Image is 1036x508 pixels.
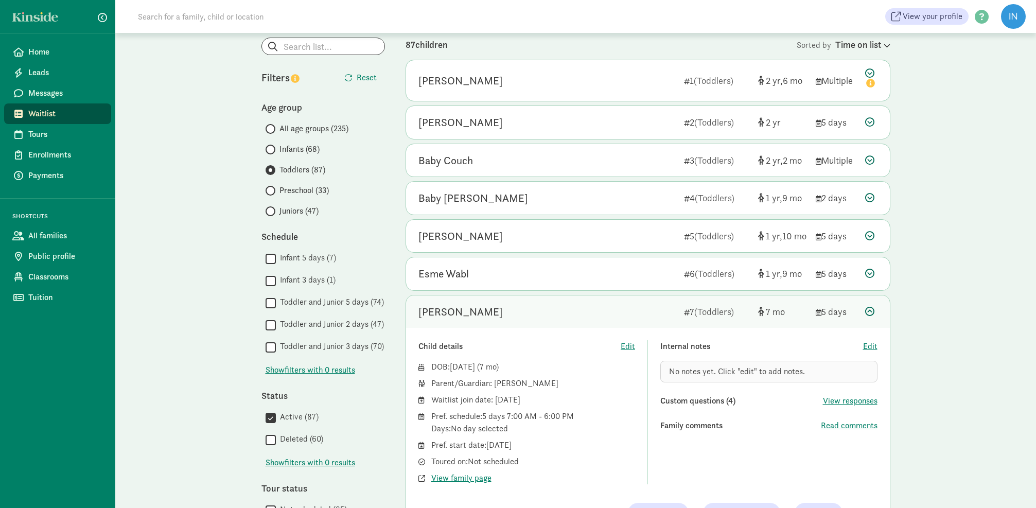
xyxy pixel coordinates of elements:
[266,364,355,376] span: Show filters with 0 results
[266,457,355,469] span: Show filters with 0 results
[821,419,877,432] button: Read comments
[261,481,385,495] div: Tour status
[431,456,636,468] div: Toured on: Not scheduled
[261,100,385,114] div: Age group
[660,419,821,432] div: Family comments
[694,306,734,318] span: (Toddlers)
[766,192,782,204] span: 1
[797,38,890,51] div: Sorted by
[4,83,111,103] a: Messages
[480,361,496,372] span: 7
[4,165,111,186] a: Payments
[28,87,103,99] span: Messages
[816,267,857,281] div: 5 days
[418,190,528,206] div: Baby Dunn
[276,252,336,264] label: Infant 5 days (7)
[431,472,491,484] button: View family page
[985,459,1036,508] iframe: Chat Widget
[758,229,807,243] div: [object Object]
[266,364,355,376] button: Showfilters with 0 results
[766,75,783,86] span: 2
[261,389,385,402] div: Status
[766,268,782,279] span: 1
[660,395,823,407] div: Custom questions (4)
[279,164,325,176] span: Toddlers (87)
[4,42,111,62] a: Home
[684,153,750,167] div: 3
[261,230,385,243] div: Schedule
[418,228,503,244] div: Rory Nichols
[782,230,806,242] span: 10
[450,361,475,372] span: [DATE]
[783,154,802,166] span: 2
[694,230,734,242] span: (Toddlers)
[431,377,636,390] div: Parent/Guardian: [PERSON_NAME]
[4,225,111,246] a: All families
[418,114,503,131] div: Joel Brenowitz
[431,410,636,435] div: Pref. schedule: 5 days 7:00 AM - 6:00 PM Days: No day selected
[276,318,384,330] label: Toddler and Junior 2 days (47)
[276,274,336,286] label: Infant 3 days (1)
[766,306,785,318] span: 7
[684,229,750,243] div: 5
[28,169,103,182] span: Payments
[766,154,783,166] span: 2
[261,70,323,85] div: Filters
[279,205,319,217] span: Juniors (47)
[863,340,877,353] button: Edit
[758,191,807,205] div: [object Object]
[357,72,377,84] span: Reset
[28,149,103,161] span: Enrollments
[4,62,111,83] a: Leads
[4,145,111,165] a: Enrollments
[276,433,323,445] label: Deleted (60)
[816,229,857,243] div: 5 days
[276,296,384,308] label: Toddler and Junior 5 days (74)
[823,395,877,407] button: View responses
[782,192,802,204] span: 9
[279,143,320,155] span: Infants (68)
[766,230,782,242] span: 1
[431,361,636,373] div: DOB: ( )
[684,115,750,129] div: 2
[431,439,636,451] div: Pref. start date: [DATE]
[28,108,103,120] span: Waitlist
[4,124,111,145] a: Tours
[758,74,807,87] div: [object Object]
[276,411,319,423] label: Active (87)
[684,267,750,281] div: 6
[28,271,103,283] span: Classrooms
[694,154,734,166] span: (Toddlers)
[418,152,473,169] div: Baby Couch
[406,38,797,51] div: 87 children
[418,340,621,353] div: Child details
[816,305,857,319] div: 5 days
[262,38,384,55] input: Search list...
[684,74,750,87] div: 1
[885,8,969,25] a: View your profile
[695,192,734,204] span: (Toddlers)
[28,250,103,262] span: Public profile
[418,304,503,320] div: Denny Chandler
[28,46,103,58] span: Home
[684,305,750,319] div: 7
[4,103,111,124] a: Waitlist
[418,73,503,89] div: Asher Porton
[279,122,348,135] span: All age groups (235)
[4,246,111,267] a: Public profile
[816,115,857,129] div: 5 days
[336,67,385,88] button: Reset
[903,10,962,23] span: View your profile
[28,291,103,304] span: Tuition
[694,116,734,128] span: (Toddlers)
[621,340,635,353] button: Edit
[684,191,750,205] div: 4
[782,268,802,279] span: 9
[758,153,807,167] div: [object Object]
[766,116,781,128] span: 2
